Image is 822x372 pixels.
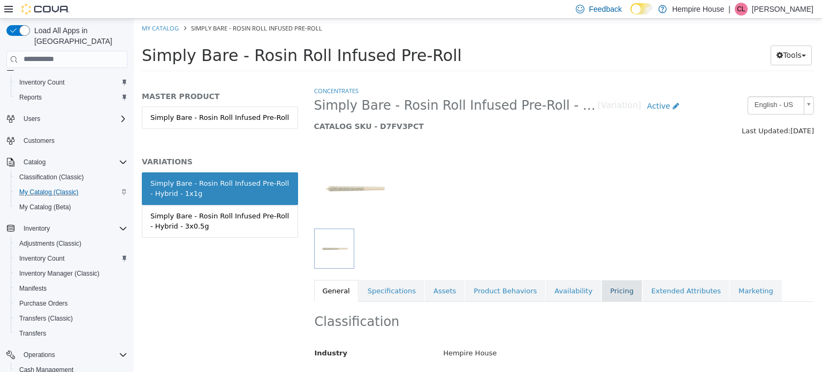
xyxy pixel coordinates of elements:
a: Classification (Classic) [15,171,88,184]
input: Dark Mode [630,3,653,14]
div: Concentrates [301,352,688,371]
button: Reports [11,90,132,105]
span: Transfers [19,329,46,338]
p: Hempire House [672,3,724,16]
a: Simply Bare - Rosin Roll Infused Pre-Roll [8,88,164,110]
span: Transfers [15,327,127,340]
button: Inventory Count [11,75,132,90]
button: My Catalog (Classic) [11,185,132,200]
a: Manifests [15,282,51,295]
button: Tools [637,27,678,47]
span: Operations [19,348,127,361]
span: Customers [19,134,127,147]
span: Simply Bare - Rosin Roll Infused Pre-Roll [57,5,188,13]
small: [Variation] [464,83,507,92]
button: Inventory Manager (Classic) [11,266,132,281]
span: Inventory [19,222,127,235]
span: Customers [24,136,55,145]
span: Inventory Count [15,76,127,89]
span: Feedback [589,4,621,14]
p: | [728,3,730,16]
a: Availability [412,261,467,284]
a: Concentrates [180,68,225,76]
span: Inventory Count [19,78,65,87]
h5: VARIATIONS [8,138,164,148]
span: Manifests [19,284,47,293]
span: Inventory Manager (Classic) [15,267,127,280]
a: My Catalog (Beta) [15,201,75,214]
span: Adjustments (Classic) [15,237,127,250]
span: Inventory Count [15,252,127,265]
span: Purchase Orders [19,299,68,308]
span: Active [513,83,536,92]
span: Inventory [24,224,50,233]
a: Extended Attributes [509,261,596,284]
a: Purchase Orders [15,297,72,310]
span: Simply Bare - Rosin Roll Infused Pre-Roll - Hybrid - 1x1g [180,79,464,95]
span: [DATE] [657,108,680,116]
span: Transfers (Classic) [19,314,73,323]
span: Manifests [15,282,127,295]
span: Catalog [19,156,127,169]
a: Transfers [15,327,50,340]
button: Inventory [2,221,132,236]
button: My Catalog (Beta) [11,200,132,215]
button: Users [19,112,44,125]
p: [PERSON_NAME] [752,3,813,16]
div: Hempire House [301,325,688,344]
a: Adjustments (Classic) [15,237,86,250]
a: English - US [614,78,680,96]
a: Marketing [596,261,648,284]
span: Load All Apps in [GEOGRAPHIC_DATA] [30,25,127,47]
button: Transfers [11,326,132,341]
img: Cova [21,4,70,14]
a: Pricing [468,261,508,284]
span: English - US [614,78,666,95]
span: Reports [19,93,42,102]
span: Last Updated: [608,108,657,116]
span: Industry [181,330,214,338]
button: Operations [2,347,132,362]
button: Users [2,111,132,126]
button: Inventory [19,222,54,235]
span: My Catalog (Beta) [15,201,127,214]
a: My Catalog (Classic) [15,186,83,199]
button: Adjustments (Classic) [11,236,132,251]
span: Users [24,115,40,123]
button: Purchase Orders [11,296,132,311]
button: Customers [2,133,132,148]
button: Classification (Classic) [11,170,132,185]
div: Chris Lochan [735,3,748,16]
div: Simply Bare - Rosin Roll Infused Pre-Roll - Hybrid - 1x1g [17,160,156,180]
span: Classification (Classic) [15,171,127,184]
a: Customers [19,134,59,147]
span: Inventory Manager (Classic) [19,269,100,278]
button: Catalog [2,155,132,170]
span: CL [737,3,745,16]
a: Inventory Count [15,252,69,265]
span: Simply Bare - Rosin Roll Infused Pre-Roll [8,27,328,46]
span: Classification (Classic) [19,173,84,181]
a: Assets [291,261,331,284]
a: Reports [15,91,46,104]
a: My Catalog [8,5,45,13]
span: Catalog [24,158,45,166]
span: Inventory Count [19,254,65,263]
a: Transfers (Classic) [15,312,77,325]
button: Catalog [19,156,50,169]
span: Users [19,112,127,125]
span: My Catalog (Beta) [19,203,71,211]
button: Manifests [11,281,132,296]
a: Specifications [225,261,291,284]
a: General [180,261,225,284]
a: Product Behaviors [331,261,412,284]
h5: CATALOG SKU - D7FV3PCT [180,103,551,112]
span: Adjustments (Classic) [19,239,81,248]
span: Operations [24,351,55,359]
button: Transfers (Classic) [11,311,132,326]
h2: Classification [181,295,680,312]
span: Transfers (Classic) [15,312,127,325]
img: 150 [180,130,261,210]
a: Inventory Manager (Classic) [15,267,104,280]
